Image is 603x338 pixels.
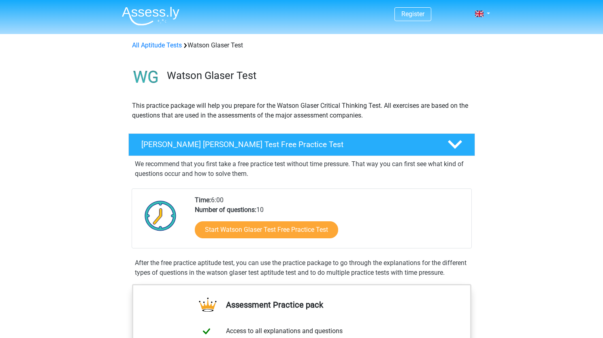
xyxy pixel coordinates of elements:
[401,10,424,18] a: Register
[195,196,211,204] b: Time:
[129,41,475,50] div: Watson Glaser Test
[132,258,472,278] div: After the free practice aptitude test, you can use the practice package to go through the explana...
[122,6,179,26] img: Assessly
[141,140,435,149] h4: [PERSON_NAME] [PERSON_NAME] Test Free Practice Test
[167,69,469,82] h3: Watson Glaser Test
[195,221,338,238] a: Start Watson Glaser Test Free Practice Test
[132,41,182,49] a: All Aptitude Tests
[129,60,163,94] img: watson glaser test
[189,195,471,248] div: 6:00 10
[195,206,256,214] b: Number of questions:
[132,101,471,120] p: This practice package will help you prepare for the Watson Glaser Critical Thinking Test. All exe...
[135,159,469,179] p: We recommend that you first take a free practice test without time pressure. That way you can fir...
[140,195,181,236] img: Clock
[125,133,478,156] a: [PERSON_NAME] [PERSON_NAME] Test Free Practice Test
